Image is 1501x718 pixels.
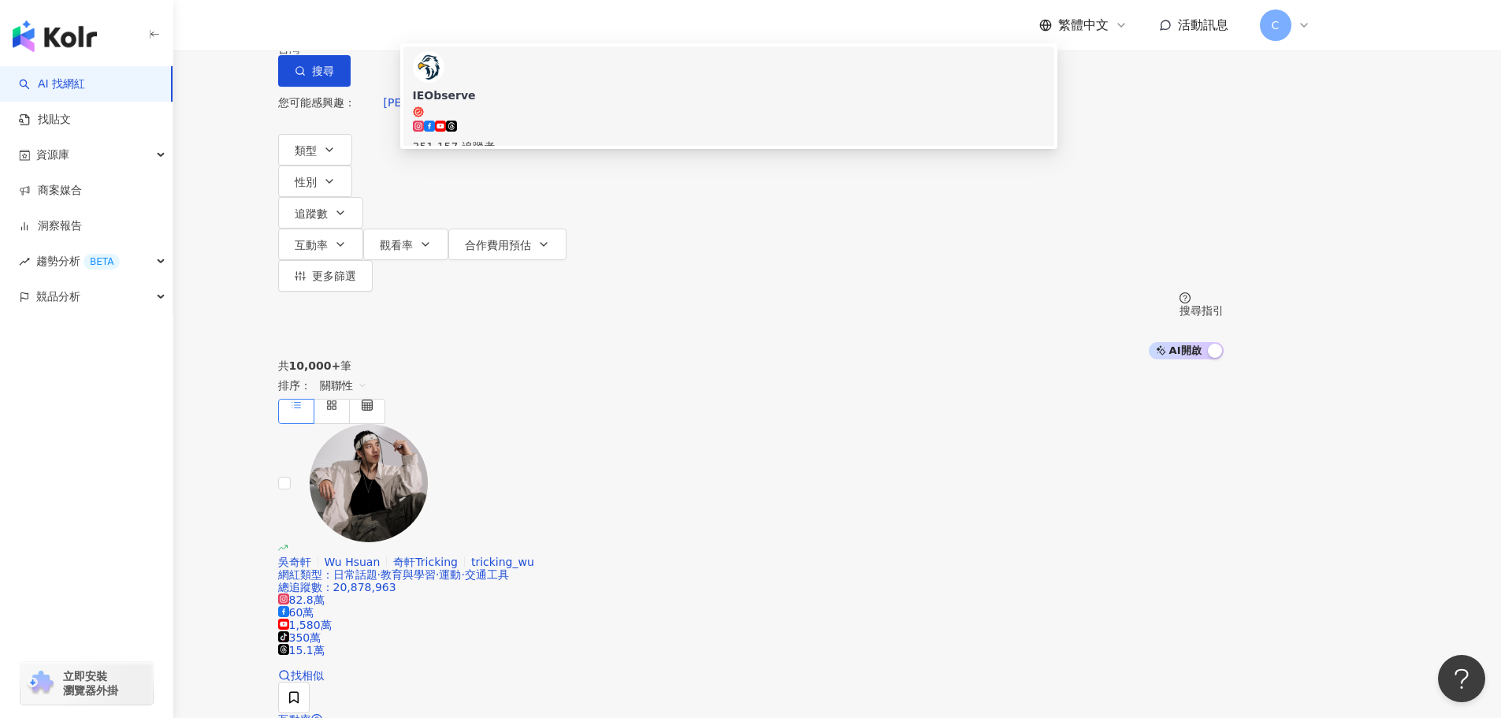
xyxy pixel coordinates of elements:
div: IEObserve [413,87,1045,103]
img: chrome extension [25,671,56,696]
button: 互動率 [278,229,363,260]
a: 商案媒合 [19,183,82,199]
span: rise [19,256,30,267]
span: 吳奇軒 [278,556,311,568]
span: [PERSON_NAME] [384,96,475,109]
span: 日常話題 [333,568,377,581]
div: 網紅類型 ： [278,568,1224,581]
span: 性別 [295,176,317,188]
button: 類型 [278,134,352,166]
button: 性別 [278,166,352,197]
span: 奇軒Tricking [393,556,458,568]
span: 82.8萬 [278,593,325,606]
button: [PERSON_NAME] [367,87,492,118]
span: 350萬 [278,631,321,644]
span: 10,000+ [289,359,341,372]
span: 找相似 [291,669,324,682]
span: 立即安裝 瀏覽器外掛 [63,669,118,698]
span: 交通工具 [465,568,509,581]
span: 搜尋 [312,65,334,77]
span: 運動 [439,568,461,581]
button: 更多篩選 [278,260,373,292]
div: 351,157 追蹤者 [413,138,1045,155]
span: 互動率 [295,239,328,251]
span: question-circle [1180,292,1191,303]
span: 您可能感興趣： [278,96,355,109]
div: BETA [84,254,120,270]
a: 洞察報告 [19,218,82,234]
span: 觀看率 [380,239,413,251]
button: 觀看率 [363,229,448,260]
img: logo [13,20,97,52]
span: 關聯性 [320,373,367,398]
span: 60萬 [278,606,314,619]
a: chrome extension立即安裝 瀏覽器外掛 [20,662,153,705]
span: 追蹤數 [295,207,328,220]
span: 教育與學習 [381,568,436,581]
div: 共 筆 [278,359,1224,372]
span: 合作費用預估 [465,239,531,251]
a: 找貼文 [19,112,71,128]
span: 競品分析 [36,279,80,314]
div: 總追蹤數 ： 20,878,963 [278,581,1224,593]
img: KOL Avatar [310,424,428,542]
span: 活動訊息 [1178,17,1228,32]
span: 趨勢分析 [36,244,120,279]
span: 更多篩選 [312,270,356,282]
span: Wu Hsuan [325,556,381,568]
span: C [1272,17,1280,34]
span: 15.1萬 [278,644,325,657]
span: · [461,568,464,581]
span: · [436,568,439,581]
span: tricking_wu [471,556,534,568]
a: 找相似 [278,669,324,682]
a: searchAI 找網紅 [19,76,85,92]
button: 合作費用預估 [448,229,567,260]
span: · [377,568,381,581]
span: 1,580萬 [278,619,332,631]
span: 資源庫 [36,137,69,173]
div: 排序： [278,372,1224,399]
div: 搜尋指引 [1180,304,1224,317]
button: 搜尋 [278,55,351,87]
iframe: Help Scout Beacon - Open [1438,655,1485,702]
span: 繁體中文 [1058,17,1109,34]
button: 追蹤數 [278,197,363,229]
span: 類型 [295,144,317,157]
img: KOL Avatar [413,51,444,83]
